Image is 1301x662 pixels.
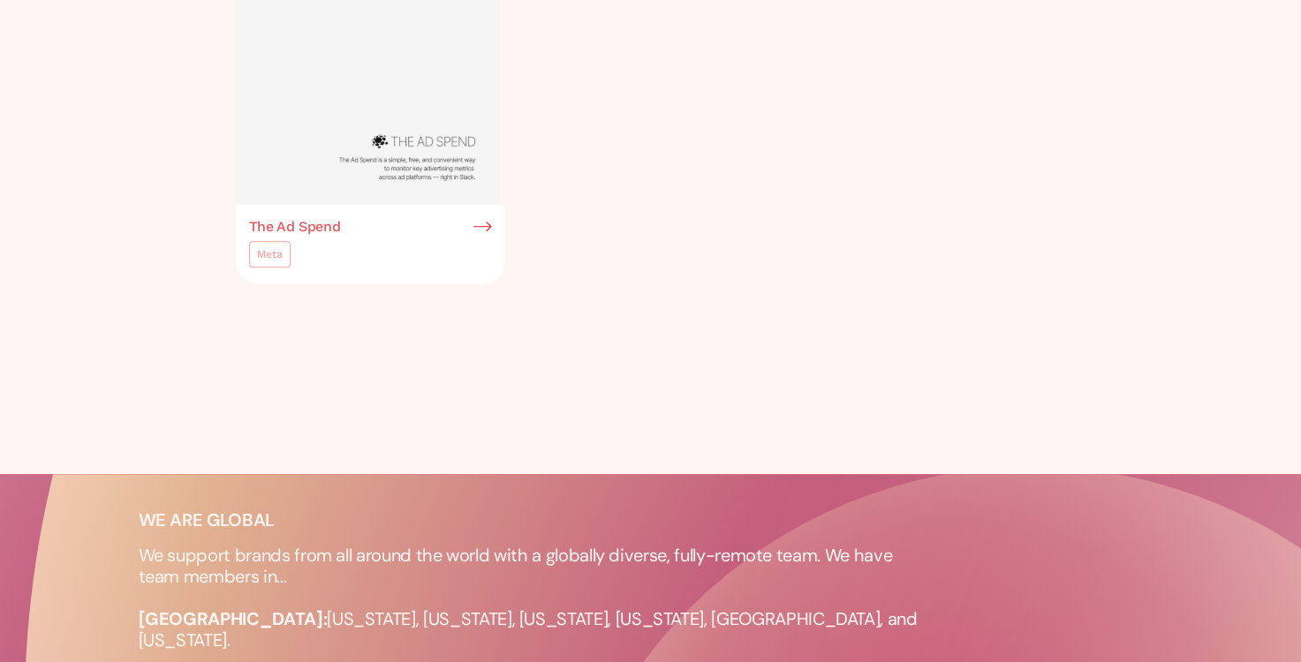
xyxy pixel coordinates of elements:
a: Meta [249,241,291,267]
div: Meta [257,245,283,263]
p: WE ARE GLOBAL [139,509,510,530]
h3: The Ad Spend [249,219,341,235]
a: The Ad Spend [249,219,492,235]
strong: [GEOGRAPHIC_DATA]: [139,607,328,630]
